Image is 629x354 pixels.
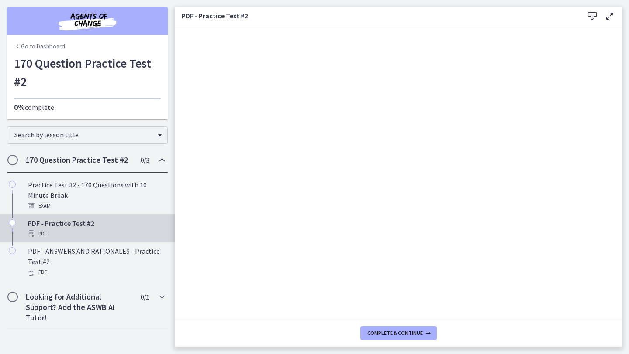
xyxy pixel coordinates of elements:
h2: 170 Question Practice Test #2 [26,155,132,165]
span: Search by lesson title [14,130,153,139]
div: Search by lesson title [7,126,168,144]
div: PDF [28,267,164,277]
img: Agents of Change [35,10,140,31]
div: PDF [28,228,164,239]
button: Complete & continue [360,326,437,340]
p: complete [14,102,161,112]
div: Exam [28,201,164,211]
h2: Looking for Additional Support? Add the ASWB AI Tutor! [26,292,132,323]
h1: 170 Question Practice Test #2 [14,54,161,91]
div: PDF - Practice Test #2 [28,218,164,239]
a: Go to Dashboard [14,42,65,51]
div: Practice Test #2 - 170 Questions with 10 Minute Break [28,180,164,211]
span: Complete & continue [367,330,423,337]
span: 0 / 3 [141,155,149,165]
h3: PDF - Practice Test #2 [182,10,570,21]
span: 0 / 1 [141,292,149,302]
div: PDF - ANSWERS AND RATIONALES - Practice Test #2 [28,246,164,277]
span: 0% [14,102,25,112]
